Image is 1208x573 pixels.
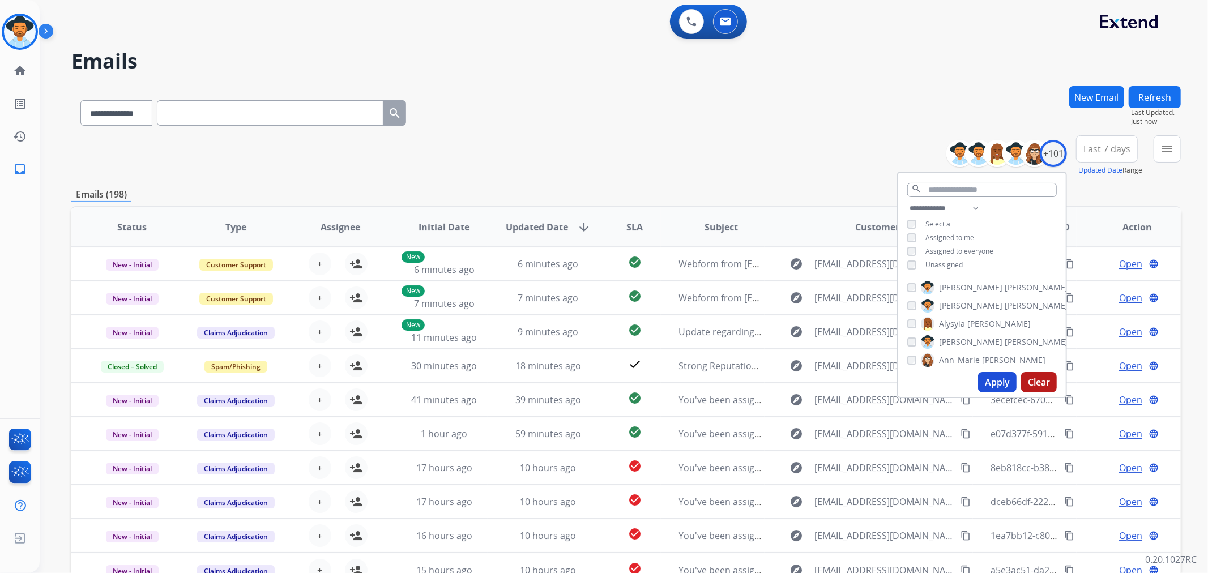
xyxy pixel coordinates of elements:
mat-icon: history [13,130,27,143]
span: Claims Adjudication [197,463,275,474]
mat-icon: content_copy [961,429,971,439]
span: Subject [705,220,738,234]
span: New - Initial [106,293,159,305]
mat-icon: home [13,64,27,78]
span: Assigned to everyone [925,246,993,256]
p: Emails (198) [71,187,131,202]
mat-icon: language [1149,395,1159,405]
button: Refresh [1129,86,1181,108]
span: + [317,291,322,305]
span: New - Initial [106,259,159,271]
button: + [309,388,331,411]
span: [EMAIL_ADDRESS][DOMAIN_NAME] [814,495,954,508]
span: [PERSON_NAME] [1005,282,1068,293]
span: Open [1119,393,1142,407]
span: 3ecefcec-670e-4ddb-8583-19cad3cb6826 [991,394,1163,406]
span: Status [117,220,147,234]
mat-icon: content_copy [1064,463,1074,473]
span: [EMAIL_ADDRESS][DOMAIN_NAME] [814,529,954,542]
span: Claims Adjudication [197,395,275,407]
span: SLA [626,220,643,234]
span: 17 hours ago [416,495,472,508]
mat-icon: language [1149,463,1159,473]
mat-icon: check_circle [628,425,642,439]
mat-icon: check_circle [628,391,642,405]
span: Open [1119,291,1142,305]
span: New - Initial [106,395,159,407]
span: [EMAIL_ADDRESS][DOMAIN_NAME] [814,291,954,305]
mat-icon: check_circle [628,255,642,269]
span: New - Initial [106,327,159,339]
button: + [309,354,331,377]
button: + [309,490,331,513]
button: Apply [978,372,1017,392]
span: [EMAIL_ADDRESS][DOMAIN_NAME] [814,359,954,373]
mat-icon: content_copy [1064,293,1074,303]
mat-icon: language [1149,429,1159,439]
mat-icon: arrow_downward [577,220,591,234]
span: 30 minutes ago [411,360,477,372]
span: Just now [1131,117,1181,126]
mat-icon: explore [789,495,803,508]
span: [EMAIL_ADDRESS][DOMAIN_NAME] [814,427,954,441]
span: 10 hours ago [520,529,576,542]
span: + [317,257,322,271]
span: + [317,359,322,373]
span: [PERSON_NAME] [982,354,1045,366]
mat-icon: content_copy [961,395,971,405]
span: + [317,325,322,339]
span: Customer Support [199,259,273,271]
span: Claims Adjudication [197,429,275,441]
mat-icon: person_add [349,291,363,305]
mat-icon: search [388,106,402,120]
span: 10 hours ago [520,461,576,474]
mat-icon: person_add [349,257,363,271]
mat-icon: explore [789,461,803,474]
span: Updated Date [506,220,568,234]
span: + [317,393,322,407]
span: Claims Adjudication [197,531,275,542]
span: Closed – Solved [101,361,164,373]
span: dceb66df-222a-40f1-8355-cd69f8f8bf09 [991,495,1156,508]
mat-icon: search [911,183,921,194]
div: +101 [1040,140,1067,167]
mat-icon: content_copy [961,531,971,541]
p: New [402,285,425,297]
mat-icon: check_circle [628,323,642,337]
mat-icon: language [1149,293,1159,303]
mat-icon: check_circle [628,493,642,507]
span: Open [1119,461,1142,474]
span: Open [1119,495,1142,508]
mat-icon: check_circle [628,459,642,473]
span: 39 minutes ago [515,394,581,406]
mat-icon: content_copy [1064,531,1074,541]
span: 6 minutes ago [518,258,578,270]
mat-icon: check [628,357,642,371]
span: 16 hours ago [416,529,472,542]
span: Alysyia [939,318,965,330]
span: 7 minutes ago [518,292,578,304]
mat-icon: explore [789,325,803,339]
mat-icon: explore [789,529,803,542]
p: New [402,319,425,331]
span: Ann_Marie [939,354,980,366]
span: Claims Adjudication [197,497,275,508]
mat-icon: content_copy [961,497,971,507]
span: Customer Support [199,293,273,305]
span: [PERSON_NAME] [967,318,1031,330]
mat-icon: language [1149,259,1159,269]
span: Open [1119,257,1142,271]
span: 59 minutes ago [515,427,581,440]
button: + [309,524,331,547]
span: e07d377f-5915-4acd-8205-c68b905f3851 [991,427,1162,440]
mat-icon: person_add [349,359,363,373]
button: Updated Date [1078,166,1122,175]
span: [PERSON_NAME] [939,336,1002,348]
span: [EMAIL_ADDRESS][DOMAIN_NAME] [814,461,954,474]
button: Last 7 days [1076,135,1138,163]
mat-icon: content_copy [1064,259,1074,269]
span: Last Updated: [1131,108,1181,117]
mat-icon: explore [789,393,803,407]
span: New - Initial [106,463,159,474]
span: 6 minutes ago [414,263,475,276]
